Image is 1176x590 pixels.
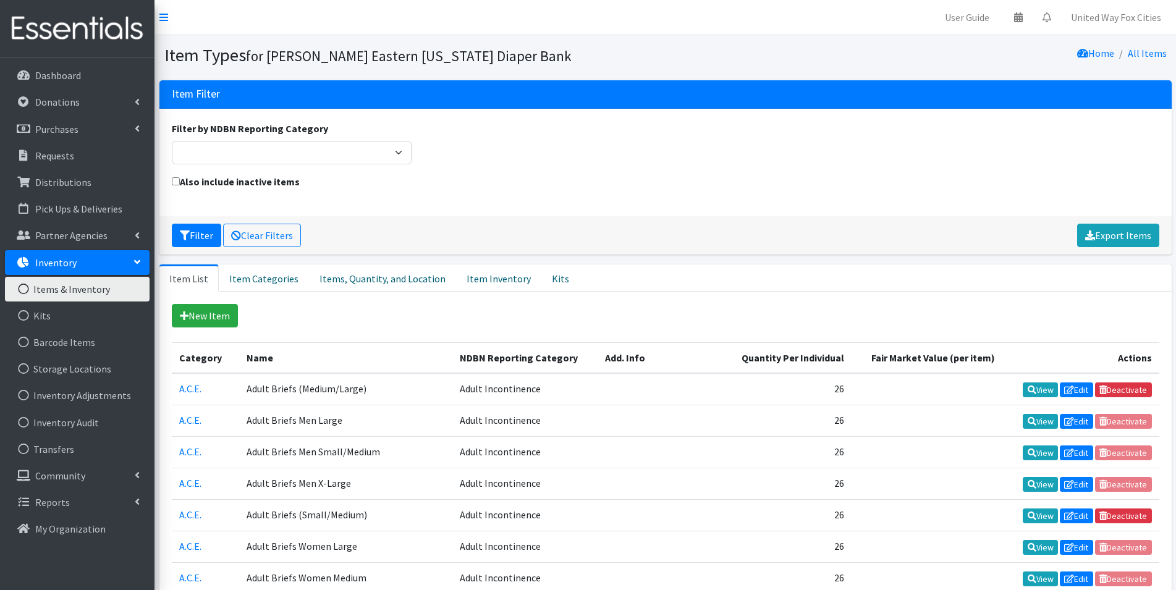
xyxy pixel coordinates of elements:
a: United Way Fox Cities [1061,5,1171,30]
td: 26 [724,373,852,405]
h3: Item Filter [172,88,220,101]
a: My Organization [5,516,150,541]
p: Distributions [35,176,91,188]
a: New Item [172,304,238,327]
td: 26 [724,405,852,436]
p: Reports [35,496,70,508]
a: Kits [541,264,580,292]
a: User Guide [935,5,999,30]
a: Kits [5,303,150,328]
td: Adult Briefs Men Small/Medium [239,436,453,468]
a: View [1023,414,1058,429]
small: for [PERSON_NAME] Eastern [US_STATE] Diaper Bank [246,47,572,65]
td: 26 [724,500,852,531]
a: Distributions [5,170,150,195]
td: Adult Briefs (Medium/Large) [239,373,453,405]
td: 26 [724,468,852,499]
a: Export Items [1077,224,1159,247]
a: A.C.E. [179,414,201,426]
a: Partner Agencies [5,223,150,248]
a: Item Categories [219,264,309,292]
a: A.C.E. [179,477,201,489]
a: Home [1077,47,1114,59]
a: Edit [1060,508,1093,523]
a: Edit [1060,382,1093,397]
a: Item Inventory [456,264,541,292]
a: View [1023,477,1058,492]
a: Transfers [5,437,150,461]
a: A.C.E. [179,382,201,395]
a: Edit [1060,571,1093,586]
a: Edit [1060,414,1093,429]
td: 26 [724,436,852,468]
a: Storage Locations [5,356,150,381]
button: Filter [172,224,221,247]
a: Item List [159,264,219,292]
label: Also include inactive items [172,174,300,189]
p: Dashboard [35,69,81,82]
a: Pick Ups & Deliveries [5,196,150,221]
th: Category [172,342,239,373]
td: Adult Incontinence [452,531,597,563]
a: Edit [1060,445,1093,460]
a: View [1023,540,1058,555]
th: Add. Info [598,342,724,373]
a: All Items [1128,47,1167,59]
td: Adult Briefs (Small/Medium) [239,500,453,531]
h1: Item Types [164,44,661,66]
p: Partner Agencies [35,229,108,242]
a: A.C.E. [179,540,201,552]
a: Purchases [5,117,150,141]
p: Purchases [35,123,78,135]
img: HumanEssentials [5,8,150,49]
td: 26 [724,531,852,563]
p: Donations [35,96,80,108]
p: Inventory [35,256,77,269]
td: Adult Incontinence [452,436,597,468]
a: Edit [1060,540,1093,555]
a: A.C.E. [179,445,201,458]
a: View [1023,382,1058,397]
a: Items, Quantity, and Location [309,264,456,292]
a: Inventory Audit [5,410,150,435]
input: Also include inactive items [172,177,180,185]
a: Community [5,463,150,488]
td: Adult Incontinence [452,373,597,405]
a: A.C.E. [179,508,201,521]
a: Inventory [5,250,150,275]
a: Inventory Adjustments [5,383,150,408]
td: Adult Briefs Men X-Large [239,468,453,499]
a: Donations [5,90,150,114]
a: Requests [5,143,150,168]
a: Items & Inventory [5,277,150,301]
td: Adult Briefs Women Large [239,531,453,563]
th: NDBN Reporting Category [452,342,597,373]
p: My Organization [35,523,106,535]
a: Barcode Items [5,330,150,355]
td: Adult Briefs Men Large [239,405,453,436]
p: Requests [35,150,74,162]
a: Edit [1060,477,1093,492]
a: Dashboard [5,63,150,88]
a: Reports [5,490,150,515]
th: Actions [1002,342,1159,373]
a: Deactivate [1095,382,1152,397]
td: Adult Incontinence [452,500,597,531]
a: View [1023,445,1058,460]
td: Adult Incontinence [452,468,597,499]
a: View [1023,508,1058,523]
th: Name [239,342,453,373]
a: Deactivate [1095,508,1152,523]
p: Community [35,470,85,482]
a: A.C.E. [179,571,201,584]
td: Adult Incontinence [452,405,597,436]
label: Filter by NDBN Reporting Category [172,121,328,136]
a: View [1023,571,1058,586]
p: Pick Ups & Deliveries [35,203,122,215]
a: Clear Filters [223,224,301,247]
th: Quantity Per Individual [724,342,852,373]
th: Fair Market Value (per item) [852,342,1002,373]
